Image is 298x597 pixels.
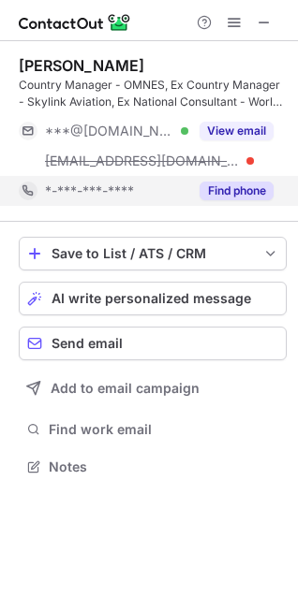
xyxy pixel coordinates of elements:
[45,153,240,169] span: [EMAIL_ADDRESS][DOMAIN_NAME]
[49,459,279,475] span: Notes
[19,56,144,75] div: [PERSON_NAME]
[200,122,274,140] button: Reveal Button
[19,327,287,360] button: Send email
[52,336,123,351] span: Send email
[52,291,251,306] span: AI write personalized message
[45,123,174,139] span: ***@[DOMAIN_NAME]
[19,282,287,315] button: AI write personalized message
[19,237,287,270] button: save-profile-one-click
[19,77,287,110] div: Country Manager - OMNES, Ex Country Manager - Skylink Aviation, Ex National Consultant - World Ba...
[51,381,200,396] span: Add to email campaign
[19,371,287,405] button: Add to email campaign
[52,246,254,261] div: Save to List / ATS / CRM
[200,182,274,200] button: Reveal Button
[49,421,279,438] span: Find work email
[19,416,287,443] button: Find work email
[19,11,131,34] img: ContactOut v5.3.10
[19,454,287,480] button: Notes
